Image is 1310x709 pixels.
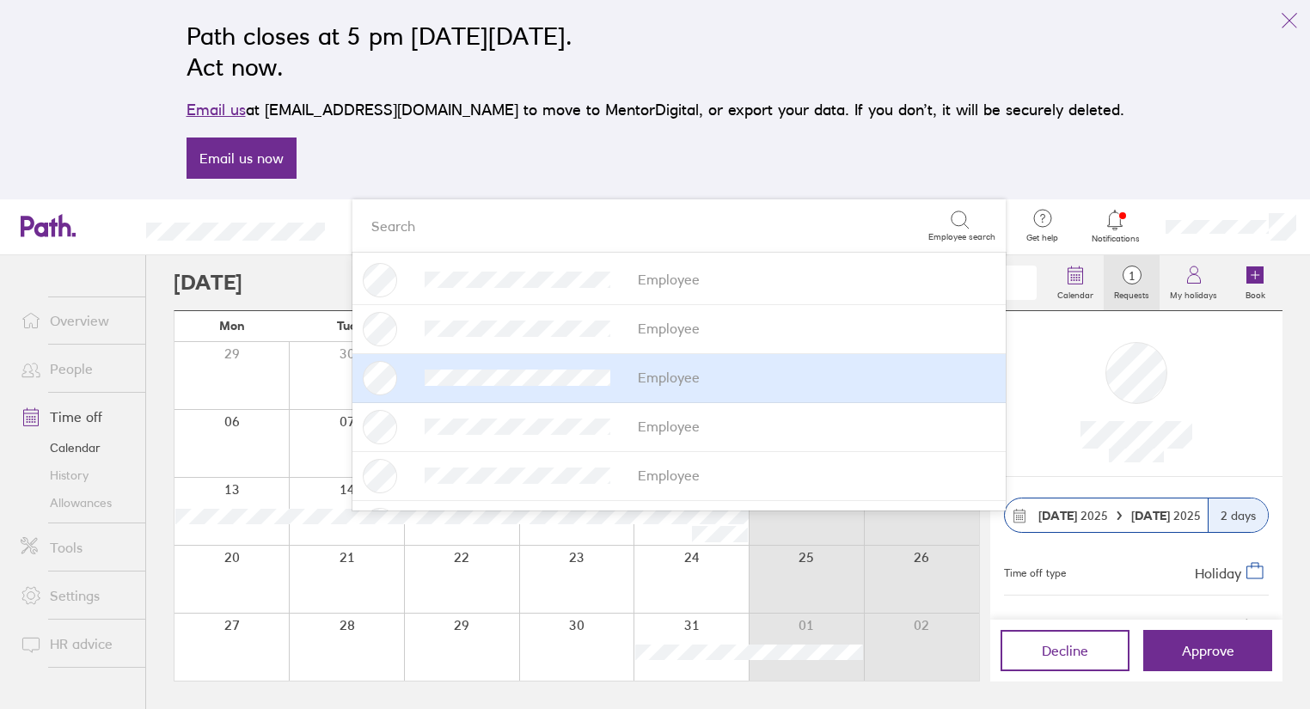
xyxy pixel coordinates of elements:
[1104,269,1160,283] span: 1
[1087,234,1143,244] span: Notifications
[7,578,145,613] a: Settings
[1001,630,1129,671] button: Decline
[1208,498,1268,532] div: 2 days
[1004,619,1126,631] div: Holidays booked this year
[7,303,145,338] a: Overview
[1131,509,1201,523] span: 2025
[1087,208,1143,244] a: Notifications
[1042,643,1088,658] span: Decline
[1038,508,1077,523] strong: [DATE]
[1104,255,1160,310] a: 1Requests
[1047,285,1104,301] label: Calendar
[7,461,145,489] a: History
[187,101,246,119] a: Email us
[337,319,357,333] span: Tue
[1104,285,1160,301] label: Requests
[1014,233,1070,243] span: Get help
[1235,285,1276,301] label: Book
[1038,509,1108,523] span: 2025
[1143,630,1272,671] button: Approve
[638,419,700,434] div: Employee
[7,530,145,565] a: Tools
[1182,643,1234,658] span: Approve
[1195,565,1241,582] span: Holiday
[7,626,145,661] a: HR advice
[1131,508,1173,523] strong: [DATE]
[187,98,1124,122] p: at [EMAIL_ADDRESS][DOMAIN_NAME] to move to MentorDigital, or export your data. If you don’t, it w...
[371,217,415,233] div: Search
[219,319,245,333] span: Mon
[928,232,995,242] span: Employee search
[638,370,700,385] div: Employee
[638,468,700,483] div: Employee
[187,138,297,179] a: Email us now
[7,351,145,386] a: People
[7,489,145,516] a: Allowances
[7,434,145,461] a: Calendar
[1221,616,1269,632] div: 10 days
[1004,560,1066,581] div: Time off type
[1047,255,1104,310] a: Calendar
[1160,255,1227,310] a: My holidays
[638,321,700,336] div: Employee
[638,272,700,287] div: Employee
[7,400,145,434] a: Time off
[1160,285,1227,301] label: My holidays
[187,21,1124,83] h2: Path closes at 5 pm [DATE][DATE]. Act now.
[1227,255,1282,310] a: Book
